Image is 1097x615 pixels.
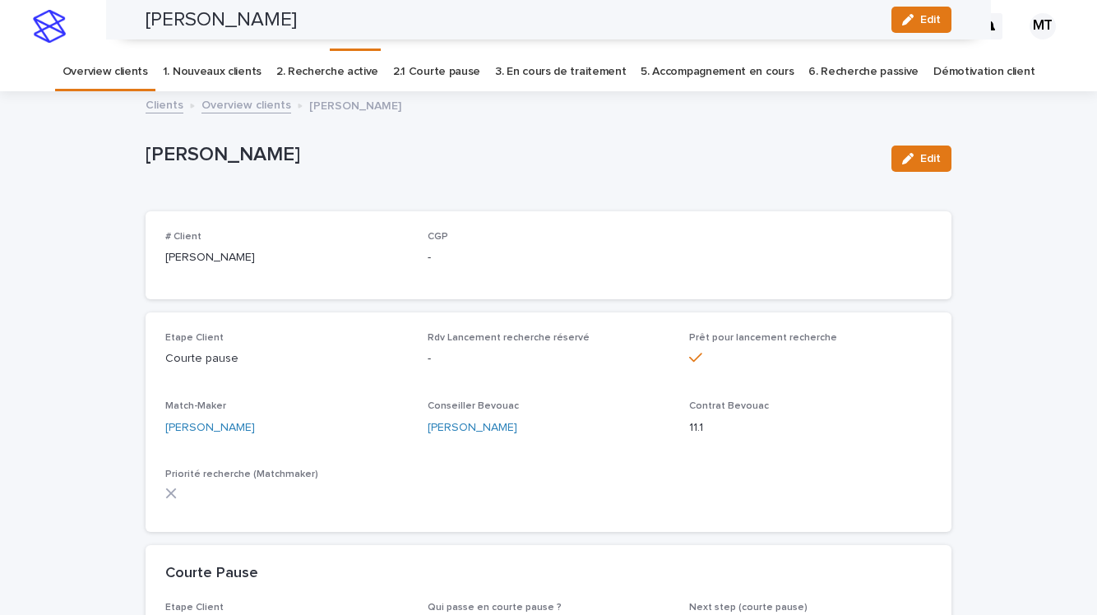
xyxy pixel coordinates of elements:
[689,333,837,343] span: Prêt pour lancement recherche
[891,146,951,172] button: Edit
[428,419,517,437] a: [PERSON_NAME]
[689,603,808,613] span: Next step (courte pause)
[165,249,408,266] p: [PERSON_NAME]
[428,333,590,343] span: Rdv Lancement recherche réservé
[689,419,932,437] p: 11.1
[165,232,201,242] span: # Client
[428,249,670,266] p: -
[165,469,318,479] span: Priorité recherche (Matchmaker)
[933,53,1035,91] a: Démotivation client
[165,333,224,343] span: Etape Client
[495,53,626,91] a: 3. En cours de traitement
[163,53,262,91] a: 1. Nouveaux clients
[920,153,941,164] span: Edit
[165,419,255,437] a: [PERSON_NAME]
[428,232,448,242] span: CGP
[165,401,226,411] span: Match-Maker
[146,95,183,113] a: Clients
[165,603,224,613] span: Etape Client
[428,603,562,613] span: Qui passe en courte pause ?
[165,565,258,583] h2: Courte Pause
[146,143,878,167] p: [PERSON_NAME]
[309,95,401,113] p: [PERSON_NAME]
[276,53,378,91] a: 2. Recherche active
[165,350,408,368] p: Courte pause
[428,350,670,368] p: -
[808,53,919,91] a: 6. Recherche passive
[1030,13,1056,39] div: MT
[428,401,519,411] span: Conseiller Bevouac
[689,401,769,411] span: Contrat Bevouac
[641,53,794,91] a: 5. Accompagnement en cours
[393,53,480,91] a: 2.1 Courte pause
[33,10,66,43] img: stacker-logo-s-only.png
[62,53,148,91] a: Overview clients
[201,95,291,113] a: Overview clients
